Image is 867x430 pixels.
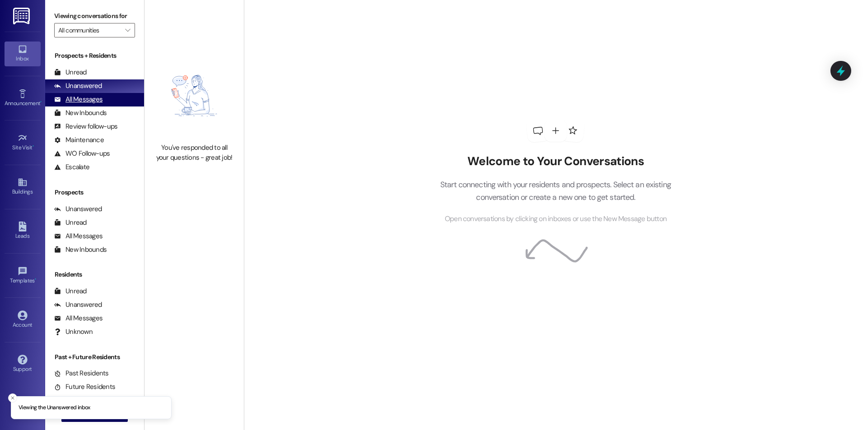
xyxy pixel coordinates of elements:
div: All Messages [54,231,103,241]
div: Unanswered [54,81,102,91]
div: New Inbounds [54,245,107,254]
a: Leads [5,219,41,243]
div: You've responded to all your questions - great job! [154,143,234,162]
input: All communities [58,23,121,37]
div: All Messages [54,95,103,104]
span: • [40,99,42,105]
div: Past Residents [54,369,109,378]
div: Residents [45,270,144,279]
div: Review follow-ups [54,122,117,131]
div: Unread [54,218,87,227]
a: Inbox [5,42,41,66]
span: • [35,276,36,282]
div: Unanswered [54,300,102,310]
div: WO Follow-ups [54,149,110,158]
span: Open conversations by clicking on inboxes or use the New Message button [445,213,667,225]
span: • [33,143,34,149]
p: Viewing the Unanswered inbox [19,404,90,412]
img: ResiDesk Logo [13,8,32,24]
label: Viewing conversations for [54,9,135,23]
a: Buildings [5,175,41,199]
p: Start connecting with your residents and prospects. Select an existing conversation or create a n... [426,178,685,204]
div: Unanswered [54,204,102,214]
div: Maintenance [54,135,104,145]
div: Unread [54,287,87,296]
i:  [125,27,130,34]
div: All Messages [54,314,103,323]
a: Account [5,308,41,332]
div: Unread [54,68,87,77]
a: Templates • [5,264,41,288]
div: Future Residents [54,382,115,392]
div: Prospects [45,188,144,197]
div: New Inbounds [54,108,107,118]
div: Past + Future Residents [45,352,144,362]
img: empty-state [154,53,234,139]
button: Close toast [8,393,17,402]
h2: Welcome to Your Conversations [426,154,685,169]
a: Support [5,352,41,376]
div: Prospects + Residents [45,51,144,60]
div: Unknown [54,327,93,337]
div: Escalate [54,162,89,172]
a: Site Visit • [5,130,41,155]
